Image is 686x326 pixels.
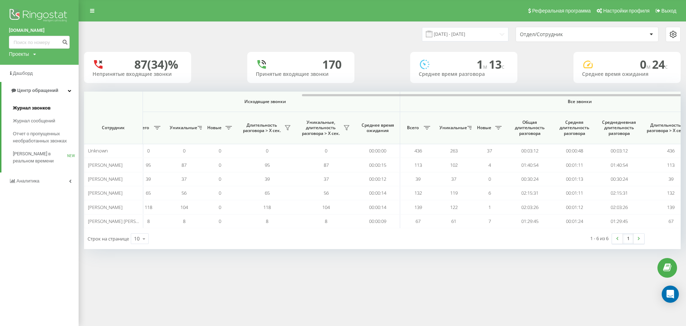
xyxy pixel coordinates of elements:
span: м [483,63,489,70]
span: 65 [265,190,270,196]
div: Проекты [9,50,29,58]
input: Поиск по номеру [9,36,70,49]
span: 39 [265,176,270,182]
span: 139 [414,204,422,210]
td: 00:00:15 [356,158,400,172]
td: 00:30:24 [597,172,641,186]
div: Среднее время разговора [419,71,509,77]
div: 170 [322,58,342,71]
span: 4 [488,162,491,168]
td: 00:00:14 [356,186,400,200]
span: 113 [667,162,675,168]
span: Аналитика [16,178,39,184]
span: 8 [183,218,185,224]
div: 1 - 6 из 6 [590,235,608,242]
a: 1 [623,234,633,244]
span: 95 [146,162,151,168]
span: 13 [489,57,504,72]
span: 87 [182,162,187,168]
span: 0 [488,176,491,182]
span: Выход [661,8,676,14]
span: Журнал сообщений [13,117,55,125]
span: 8 [266,218,268,224]
div: 87 (34)% [134,58,178,71]
span: 132 [667,190,675,196]
span: 0 [219,176,221,182]
div: Отдел/Сотрудник [520,31,605,38]
span: 0 [266,147,268,154]
a: Отчет о пропущенных необработанных звонках [13,127,79,147]
span: 39 [668,176,673,182]
td: 02:15:31 [507,186,552,200]
td: 00:30:24 [507,172,552,186]
span: Строк на странице [88,235,129,242]
span: Новые [205,125,223,131]
td: 00:01:11 [552,186,597,200]
span: [PERSON_NAME] [88,204,123,210]
td: 01:29:45 [507,214,552,228]
span: Среднее время ожидания [361,122,394,133]
td: 02:15:31 [597,186,641,200]
span: Среднедневная длительность разговора [602,120,636,136]
span: 37 [487,147,492,154]
td: 00:01:24 [552,214,597,228]
td: 00:01:13 [552,172,597,186]
span: 132 [414,190,422,196]
span: Всего [404,125,422,131]
span: 1 [488,204,491,210]
span: Дашборд [13,70,33,76]
td: 02:03:26 [597,200,641,214]
a: [PERSON_NAME] в реальном времениNEW [13,147,79,167]
span: Unknown [88,147,108,154]
span: 113 [414,162,422,168]
td: 01:40:54 [597,158,641,172]
div: Среднее время ожидания [582,71,672,77]
div: Непринятые входящие звонки [93,71,183,77]
span: 122 [450,204,458,210]
span: Новые [475,125,493,131]
span: 61 [451,218,456,224]
span: м [646,63,652,70]
span: Общая длительность разговора [513,120,547,136]
td: 00:00:12 [356,172,400,186]
td: 00:01:12 [552,200,597,214]
span: 0 [640,57,652,72]
td: 01:40:54 [507,158,552,172]
td: 00:03:12 [507,144,552,158]
a: [DOMAIN_NAME] [9,27,70,34]
span: Реферальная программа [532,8,591,14]
span: Длительность разговора > Х сек. [645,122,686,133]
span: 0 [147,147,150,154]
span: 0 [219,190,221,196]
td: 02:03:26 [507,200,552,214]
span: 39 [416,176,421,182]
span: c [665,63,668,70]
span: 0 [219,218,221,224]
span: Журнал звонков [13,104,50,112]
span: Центр обращений [17,88,58,93]
td: 00:00:14 [356,200,400,214]
a: Журнал звонков [13,102,79,115]
span: [PERSON_NAME] [88,176,123,182]
td: 00:00:00 [356,144,400,158]
span: 65 [146,190,151,196]
span: Уникальные, длительность разговора > Х сек. [300,120,341,136]
span: 0 [325,147,327,154]
span: 56 [182,190,187,196]
td: 01:29:45 [597,214,641,228]
a: Центр обращений [1,82,79,99]
span: Длительность разговора > Х сек. [241,122,282,133]
span: 95 [265,162,270,168]
span: 263 [450,147,458,154]
td: 00:00:48 [552,144,597,158]
span: 436 [414,147,422,154]
span: 139 [667,204,675,210]
span: c [502,63,504,70]
span: 1 [477,57,489,72]
span: [PERSON_NAME] в реальном времени [13,150,67,165]
span: 87 [324,162,329,168]
img: Ringostat logo [9,7,70,25]
span: 0 [183,147,185,154]
span: 6 [488,190,491,196]
span: 119 [450,190,458,196]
